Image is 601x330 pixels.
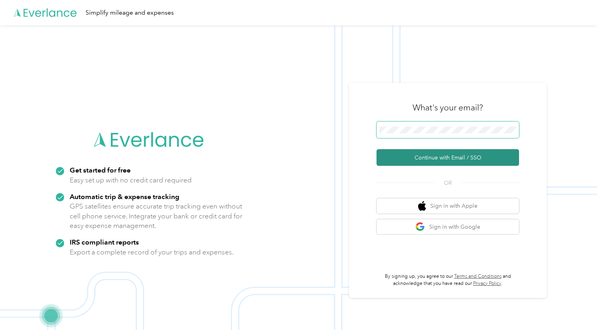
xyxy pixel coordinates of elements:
strong: IRS compliant reports [70,238,139,246]
button: apple logoSign in with Apple [377,198,519,214]
h3: What's your email? [413,102,483,113]
img: google logo [415,222,425,232]
p: Easy set up with no credit card required [70,175,192,185]
button: Continue with Email / SSO [377,149,519,166]
p: GPS satellites ensure accurate trip tracking even without cell phone service. Integrate your bank... [70,201,243,231]
span: OR [434,179,462,187]
div: Simplify mileage and expenses [86,8,174,18]
p: Export a complete record of your trips and expenses. [70,247,234,257]
strong: Get started for free [70,166,131,174]
a: Privacy Policy [473,281,501,286]
a: Terms and Conditions [454,273,502,279]
strong: Automatic trip & expense tracking [70,192,179,201]
button: google logoSign in with Google [377,219,519,235]
img: apple logo [418,201,426,211]
p: By signing up, you agree to our and acknowledge that you have read our . [377,273,519,287]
